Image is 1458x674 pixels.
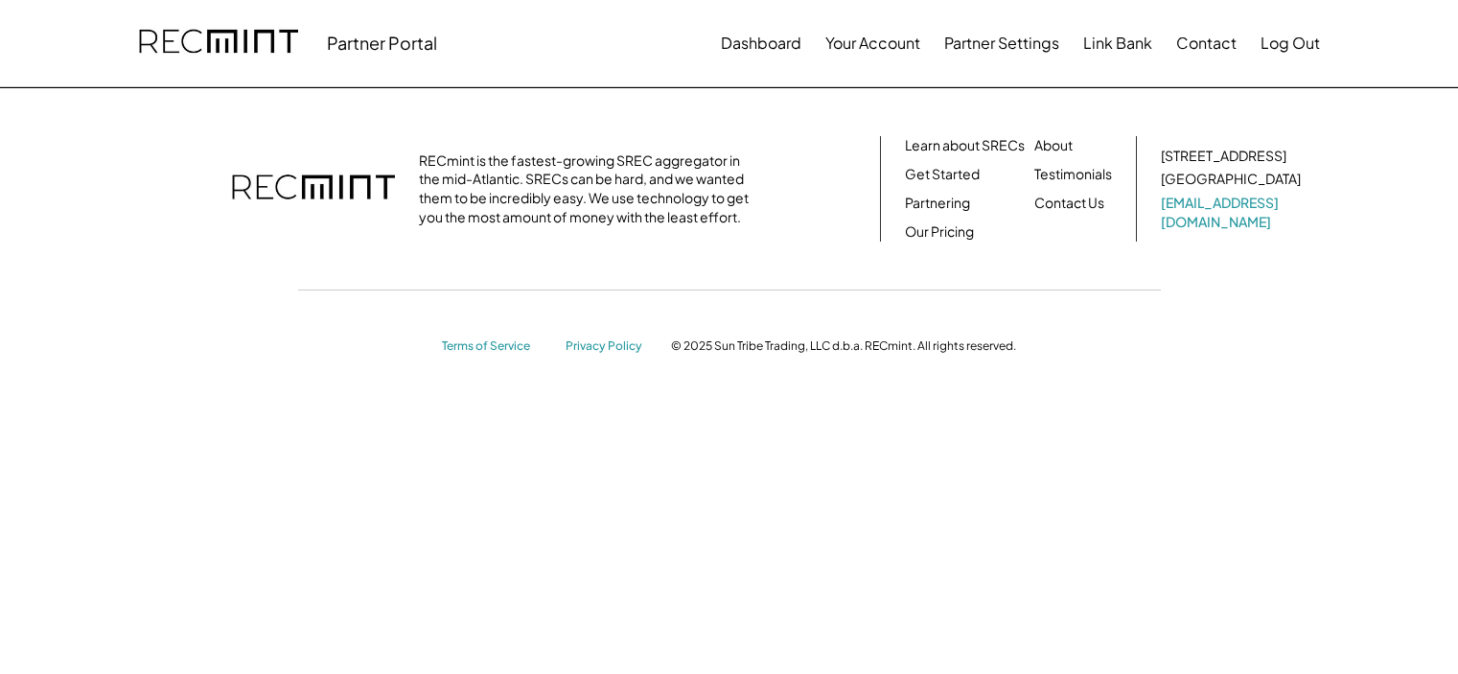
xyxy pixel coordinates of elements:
a: Contact Us [1034,194,1104,213]
a: [EMAIL_ADDRESS][DOMAIN_NAME] [1161,194,1305,231]
a: Our Pricing [905,222,974,242]
div: RECmint is the fastest-growing SREC aggregator in the mid-Atlantic. SRECs can be hard, and we wan... [419,151,759,226]
img: recmint-logotype%403x.png [232,155,395,222]
a: Terms of Service [442,338,547,355]
img: recmint-logotype%403x.png [139,11,298,76]
div: [GEOGRAPHIC_DATA] [1161,170,1301,189]
button: Link Bank [1083,24,1152,62]
a: Testimonials [1034,165,1112,184]
a: Get Started [905,165,980,184]
a: Partnering [905,194,970,213]
button: Your Account [825,24,920,62]
a: About [1034,136,1073,155]
div: Partner Portal [327,32,437,54]
button: Contact [1176,24,1237,62]
div: © 2025 Sun Tribe Trading, LLC d.b.a. RECmint. All rights reserved. [671,338,1016,354]
button: Dashboard [721,24,801,62]
button: Log Out [1261,24,1320,62]
a: Learn about SRECs [905,136,1025,155]
button: Partner Settings [944,24,1059,62]
div: [STREET_ADDRESS] [1161,147,1286,166]
a: Privacy Policy [566,338,652,355]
